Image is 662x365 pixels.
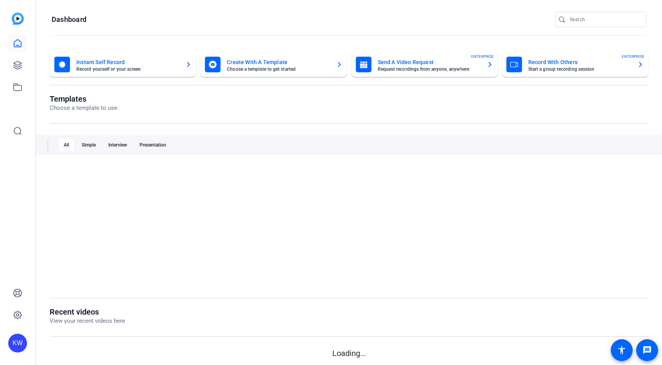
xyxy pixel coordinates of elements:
mat-card-title: Instant Self Record [76,57,179,67]
mat-icon: accessibility [617,345,626,355]
img: blue-gradient.svg [12,13,24,25]
h1: Templates [50,94,117,104]
p: Loading... [50,347,648,359]
mat-card-subtitle: Choose a template to get started [227,67,330,72]
div: Presentation [135,139,171,151]
mat-card-title: Create With A Template [227,57,330,67]
span: ENTERPRISE [471,54,494,59]
button: Create With A TemplateChoose a template to get started [200,52,347,77]
div: KW [8,334,27,352]
button: Send A Video RequestRequest recordings from anyone, anywhereENTERPRISE [351,52,498,77]
input: Search [570,15,640,24]
h1: Dashboard [52,15,86,24]
span: ENTERPRISE [622,54,644,59]
p: Choose a template to use [50,104,117,113]
button: Instant Self RecordRecord yourself or your screen [50,52,196,77]
p: View your recent videos here [50,317,125,326]
div: Interview [104,139,132,151]
mat-card-title: Send A Video Request [378,57,481,67]
mat-card-subtitle: Request recordings from anyone, anywhere [378,67,481,72]
button: Record With OthersStart a group recording sessionENTERPRISE [502,52,648,77]
mat-card-subtitle: Record yourself or your screen [76,67,179,72]
mat-icon: message [642,345,652,355]
h1: Recent videos [50,307,125,317]
div: Simple [77,139,100,151]
mat-card-subtitle: Start a group recording session [528,67,631,72]
div: All [59,139,74,151]
mat-card-title: Record With Others [528,57,631,67]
